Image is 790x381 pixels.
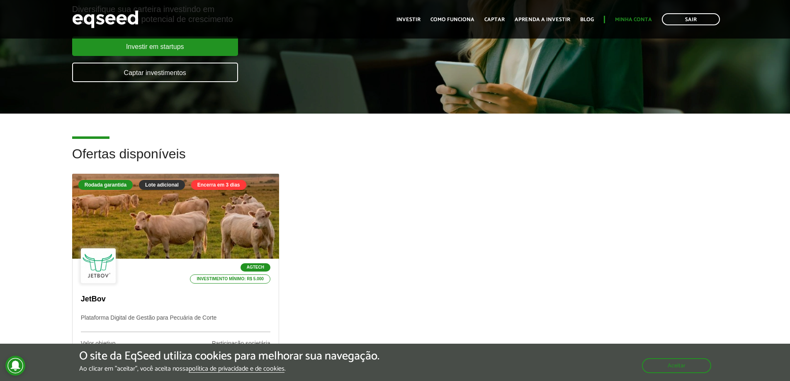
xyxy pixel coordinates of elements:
h2: Ofertas disponíveis [72,147,718,174]
a: política de privacidade e de cookies [189,366,284,373]
p: Agtech [241,263,270,272]
a: Investir em startups [72,36,238,56]
div: Valor objetivo [81,340,121,346]
p: JetBov [81,295,270,304]
a: Captar [484,17,505,22]
img: EqSeed [72,8,139,30]
p: Ao clicar em "aceitar", você aceita nossa . [79,365,379,373]
a: Minha conta [615,17,652,22]
div: Lote adicional [139,180,185,190]
div: Participação societária [212,340,270,346]
div: Rodada garantida [78,180,133,190]
a: Investir [396,17,421,22]
p: Plataforma Digital de Gestão para Pecuária de Corte [81,314,270,332]
a: Aprenda a investir [515,17,570,22]
a: Captar investimentos [72,63,238,82]
a: Sair [662,13,720,25]
div: Encerra em 3 dias [191,180,246,190]
a: Blog [580,17,594,22]
p: Investimento mínimo: R$ 5.000 [190,274,270,284]
button: Aceitar [642,358,711,373]
h5: O site da EqSeed utiliza cookies para melhorar sua navegação. [79,350,379,363]
a: Como funciona [430,17,474,22]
